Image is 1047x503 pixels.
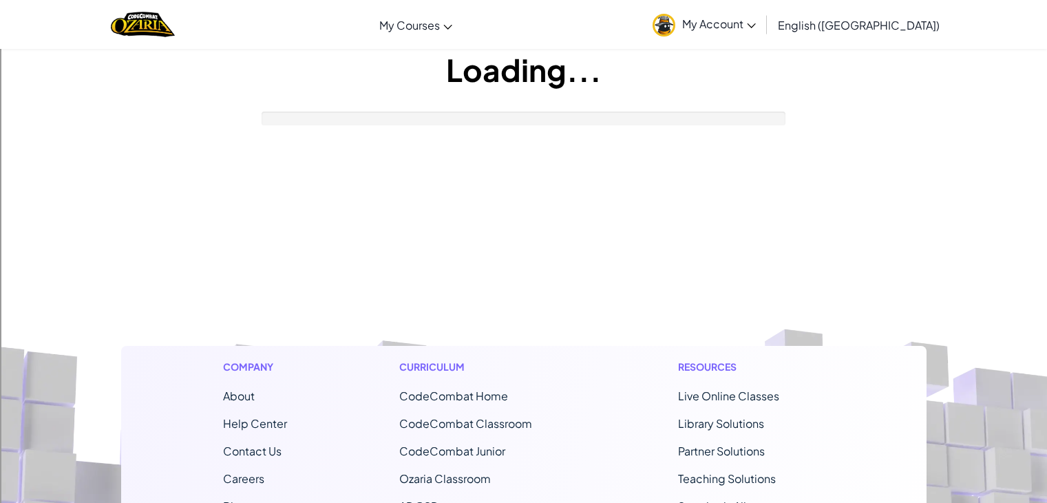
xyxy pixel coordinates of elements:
[111,10,175,39] a: Ozaria by CodeCombat logo
[372,6,459,43] a: My Courses
[653,14,675,37] img: avatar
[778,18,940,32] span: English ([GEOGRAPHIC_DATA])
[682,17,756,31] span: My Account
[646,3,763,46] a: My Account
[771,6,946,43] a: English ([GEOGRAPHIC_DATA])
[111,10,175,39] img: Home
[379,18,440,32] span: My Courses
